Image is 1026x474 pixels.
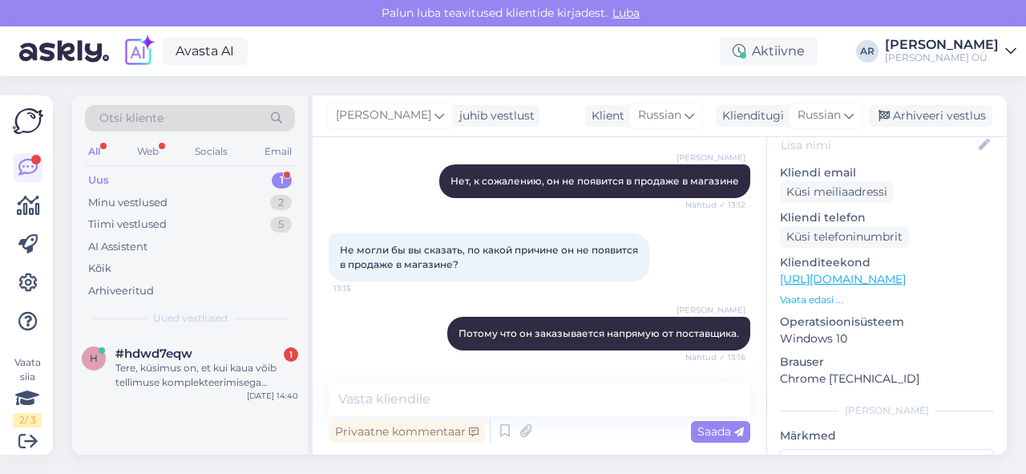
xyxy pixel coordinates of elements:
[85,141,103,162] div: All
[340,244,640,270] span: Не могли бы вы сказать, по какой причине он не появится в продаже в магазине?
[685,351,745,363] span: Nähtud ✓ 13:16
[88,217,167,233] div: Tiimi vestlused
[780,427,994,444] p: Märkmed
[780,272,906,286] a: [URL][DOMAIN_NAME]
[458,327,739,339] span: Потому что он заказывается напрямую от поставщика.
[88,239,147,255] div: AI Assistent
[13,355,42,427] div: Vaata siia
[88,172,109,188] div: Uus
[720,37,818,66] div: Aktiivne
[162,38,248,65] a: Avasta AI
[677,304,745,316] span: [PERSON_NAME]
[780,254,994,271] p: Klienditeekond
[685,199,745,211] span: Nähtud ✓ 13:12
[677,152,745,164] span: [PERSON_NAME]
[716,107,784,124] div: Klienditugi
[88,261,111,277] div: Kõik
[272,172,292,188] div: 1
[585,107,624,124] div: Klient
[13,108,43,134] img: Askly Logo
[115,346,192,361] span: #hdwd7eqw
[781,136,976,154] input: Lisa nimi
[780,330,994,347] p: Windows 10
[450,175,739,187] span: Нет, к сожалению, он не появится в продаже в магазине
[885,38,999,51] div: [PERSON_NAME]
[798,107,841,124] span: Russian
[608,6,644,20] span: Luba
[261,141,295,162] div: Email
[697,424,744,439] span: Saada
[270,217,292,233] div: 5
[13,413,42,427] div: 2 / 3
[192,141,231,162] div: Socials
[780,209,994,226] p: Kliendi telefon
[88,283,154,299] div: Arhiveeritud
[453,107,535,124] div: juhib vestlust
[99,110,164,127] span: Otsi kliente
[780,354,994,371] p: Brauser
[869,105,992,127] div: Arhiveeri vestlus
[122,34,156,68] img: explore-ai
[780,314,994,330] p: Operatsioonisüsteem
[134,141,162,162] div: Web
[885,38,1016,64] a: [PERSON_NAME][PERSON_NAME] OÜ
[885,51,999,64] div: [PERSON_NAME] OÜ
[270,195,292,211] div: 2
[638,107,681,124] span: Russian
[780,403,994,418] div: [PERSON_NAME]
[336,107,431,124] span: [PERSON_NAME]
[780,226,909,248] div: Küsi telefoninumbrit
[115,361,298,390] div: Tere, küsimus on, et kui kaua võib tellimuse komplekteerimisega minna?
[88,195,168,211] div: Minu vestlused
[856,40,879,63] div: AR
[284,347,298,362] div: 1
[329,421,485,443] div: Privaatne kommentaar
[90,352,98,364] span: h
[780,371,994,387] p: Chrome [TECHNICAL_ID]
[247,390,298,402] div: [DATE] 14:40
[780,164,994,181] p: Kliendi email
[780,181,894,203] div: Küsi meiliaadressi
[153,311,228,326] span: Uued vestlused
[780,293,994,307] p: Vaata edasi ...
[333,282,394,294] span: 13:15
